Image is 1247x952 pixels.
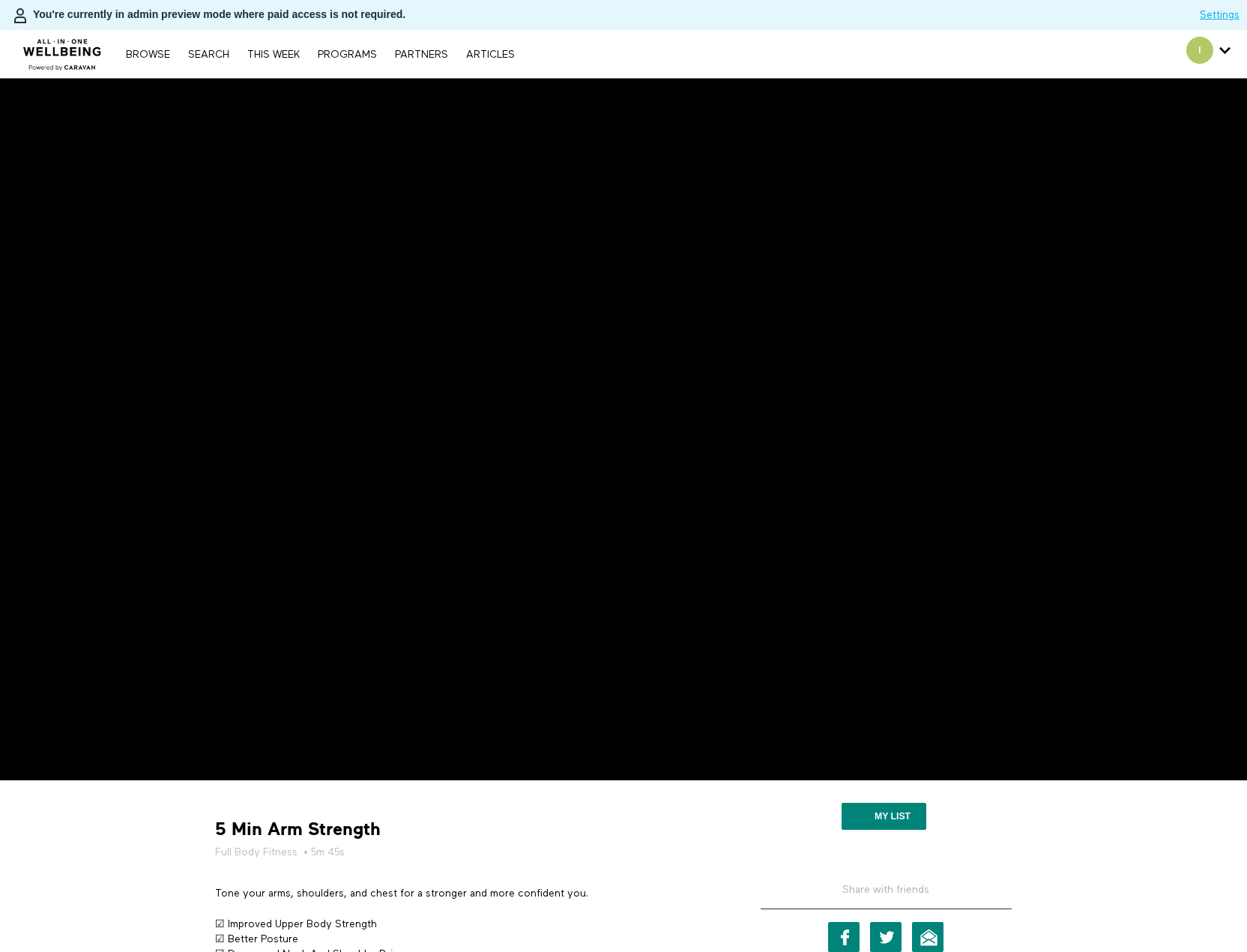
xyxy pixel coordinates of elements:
[842,803,926,830] button: My list
[215,818,381,841] strong: 5 Min Arm Strength
[459,49,522,60] a: ARTICLES
[240,49,307,60] a: THIS WEEK
[17,28,108,73] img: CARAVAN
[310,49,384,60] a: PROGRAMS
[1200,7,1240,22] a: Settings
[870,922,902,952] a: Twitter
[387,49,456,60] a: PARTNERS
[215,845,298,860] a: Full Body Fitness
[215,845,717,860] h5: • 5m 45s
[828,922,860,952] a: Facebook
[118,46,522,61] nav: Primary
[118,49,178,60] a: Browse
[912,922,943,952] a: Email
[181,49,237,60] a: Search
[761,882,1012,909] h5: Share with friends
[1175,30,1242,78] div: Secondary
[11,7,29,25] img: person-bdfc0eaa9744423c596e6e1c01710c89950b1dff7c83b5d61d716cfd8139584f.svg
[215,886,717,901] p: Tone your arms, shoulders, and chest for a stronger and more confident you.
